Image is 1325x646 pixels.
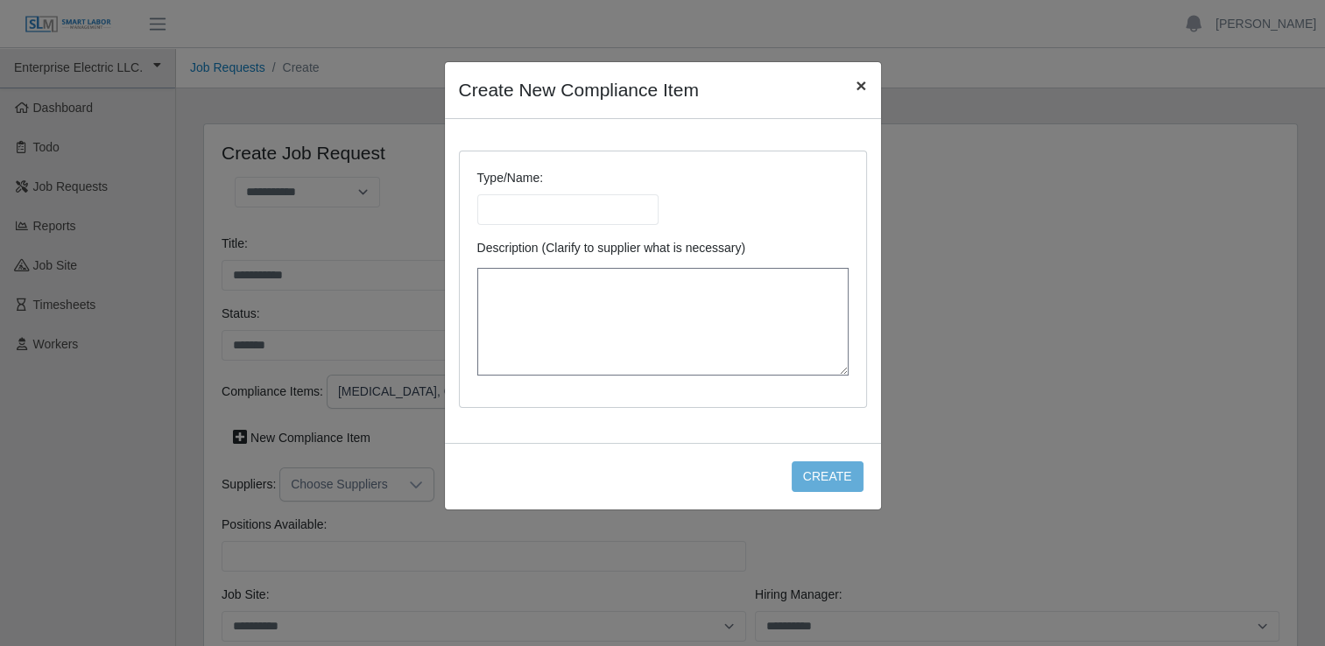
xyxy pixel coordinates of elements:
button: Close [842,62,880,109]
body: Rich Text Area. Press ALT-0 for help. [14,14,1040,73]
h4: Create New Compliance Item [459,76,699,104]
span: × [856,75,866,95]
label: Description (Clarify to supplier what is necessary) [477,239,746,257]
body: Rich Text Area. Press ALT-0 for help. [14,14,1040,33]
label: Type/Name: [477,169,543,187]
button: Create [792,461,863,492]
